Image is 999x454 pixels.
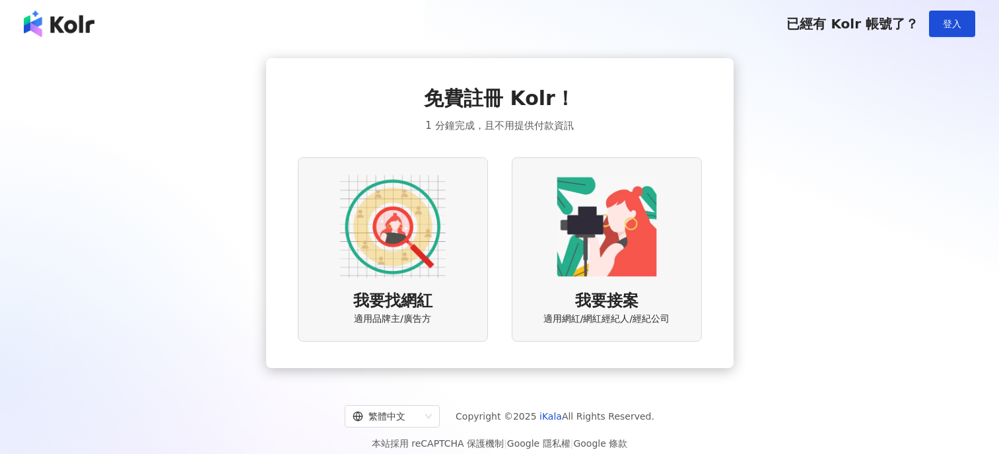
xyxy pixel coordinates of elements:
span: 已經有 Kolr 帳號了？ [786,16,918,32]
span: 我要接案 [575,290,638,313]
a: Google 條款 [573,438,627,449]
span: | [504,438,507,449]
img: AD identity option [340,174,446,280]
span: 登入 [943,19,961,29]
span: 我要找網紅 [353,290,432,313]
span: 適用網紅/網紅經紀人/經紀公司 [543,313,670,326]
span: Copyright © 2025 All Rights Reserved. [456,408,654,424]
a: Google 隱私權 [507,438,570,449]
button: 登入 [929,11,975,37]
span: 本站採用 reCAPTCHA 保護機制 [372,435,627,451]
span: | [570,438,574,449]
span: 適用品牌主/廣告方 [354,313,431,326]
span: 免費註冊 Kolr！ [424,85,575,112]
a: iKala [539,411,562,422]
div: 繁體中文 [353,406,420,427]
img: logo [24,11,94,37]
span: 1 分鐘完成，且不用提供付款資訊 [425,118,573,133]
img: KOL identity option [554,174,660,280]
